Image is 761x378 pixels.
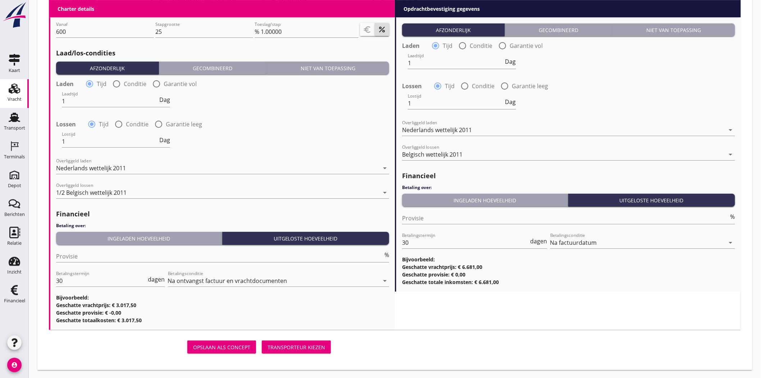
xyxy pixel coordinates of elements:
[402,151,462,158] div: Belgisch wettelijk 2011
[472,82,495,90] label: Conditie
[402,82,422,90] strong: Lossen
[402,194,568,207] button: Ingeladen hoeveelheid
[255,27,261,36] div: %
[56,189,127,196] div: 1/2 Belgisch wettelijk 2011
[402,237,529,248] input: Betalingstermijn
[4,126,25,130] div: Transport
[56,316,389,324] h3: Geschatte totaalkosten: € 3.017,50
[402,271,735,278] h3: Geschatte provisie: € 0,00
[56,301,389,309] h3: Geschatte vrachtprijs: € 3.017,50
[56,48,389,58] h2: Laad/los-condities
[402,171,735,181] h2: Financieel
[726,238,735,247] i: arrow_drop_down
[59,235,219,242] div: Ingeladen hoeveelheid
[268,343,325,351] div: Transporteur kiezen
[571,197,733,204] div: Uitgeloste hoeveelheid
[164,80,197,87] label: Garantie vol
[726,150,735,159] i: arrow_drop_down
[225,235,387,242] div: Uitgeloste hoeveelheid
[56,80,74,87] strong: Laden
[222,232,389,245] button: Uitgeloste hoeveelheid
[405,197,565,204] div: Ingeladen hoeveelheid
[187,341,256,354] button: Opslaan als concept
[378,25,386,34] i: percent
[510,42,543,49] label: Garantie vol
[56,209,389,219] h2: Financieel
[62,136,158,147] input: Lostijd
[97,80,106,87] label: Tijd
[56,121,76,128] strong: Lossen
[1,2,27,28] img: logo-small.a267ee39.svg
[380,164,389,172] i: arrow_drop_down
[726,126,735,134] i: arrow_drop_down
[147,276,165,282] div: dagen
[402,212,729,224] input: Provisie
[270,64,386,72] div: Niet van toepassing
[729,214,735,220] div: %
[4,154,25,159] div: Terminals
[408,98,504,109] input: Lostijd
[168,278,287,284] div: Na ontvangst factuur en vrachtdocumenten
[166,121,202,128] label: Garantie leeg
[550,239,597,246] div: Na factuurdatum
[4,212,25,217] div: Berichten
[512,82,548,90] label: Garantie leeg
[59,64,156,72] div: Afzonderlijk
[568,194,735,207] button: Uitgeloste hoeveelheid
[402,23,505,36] button: Afzonderlijk
[402,42,420,49] strong: Laden
[508,26,609,34] div: Gecombineerd
[8,183,21,188] div: Depot
[56,222,389,229] h4: Betaling over:
[7,358,22,372] i: account_circle
[159,97,170,103] span: Dag
[383,252,389,258] div: %
[505,23,612,36] button: Gecombineerd
[56,232,222,245] button: Ingeladen hoeveelheid
[159,62,266,75] button: Gecombineerd
[402,184,735,191] h4: Betaling over:
[7,241,22,246] div: Relatie
[56,165,126,171] div: Nederlands wettelijk 2011
[56,309,389,316] h3: Geschatte provisie: € -0,00
[9,68,20,73] div: Kaart
[159,137,170,143] span: Dag
[267,62,389,75] button: Niet van toepassing
[616,26,732,34] div: Niet van toepassing
[193,343,250,351] div: Opslaan als concept
[505,59,516,64] span: Dag
[402,278,735,286] h3: Geschatte totale inkomsten: € 6.681,00
[402,127,472,133] div: Nederlands wettelijk 2011
[162,64,263,72] div: Gecombineerd
[505,99,516,105] span: Dag
[613,23,735,36] button: Niet van toepassing
[56,294,389,301] h3: Bijvoorbeeld:
[124,80,146,87] label: Conditie
[405,26,502,34] div: Afzonderlijk
[380,276,389,285] i: arrow_drop_down
[99,121,109,128] label: Tijd
[8,97,22,102] div: Vracht
[470,42,492,49] label: Conditie
[62,95,158,107] input: Laadtijd
[445,82,455,90] label: Tijd
[402,256,735,263] h3: Bijvoorbeeld:
[363,25,372,34] i: euro
[4,298,25,303] div: Financieel
[408,57,504,69] input: Laadtijd
[126,121,149,128] label: Conditie
[402,10,735,20] h2: Laad/los-condities
[402,263,735,271] h3: Geschatte vrachtprijs: € 6.681,00
[443,42,452,49] label: Tijd
[262,341,331,354] button: Transporteur kiezen
[7,270,22,274] div: Inzicht
[56,275,147,287] input: Betalingstermijn
[56,26,154,37] input: Vanaf
[261,26,359,37] input: Toeslag/stap
[56,62,159,75] button: Afzonderlijk
[155,26,253,37] input: Stapgrootte
[56,251,383,262] input: Provisie
[529,238,547,244] div: dagen
[380,188,389,197] i: arrow_drop_down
